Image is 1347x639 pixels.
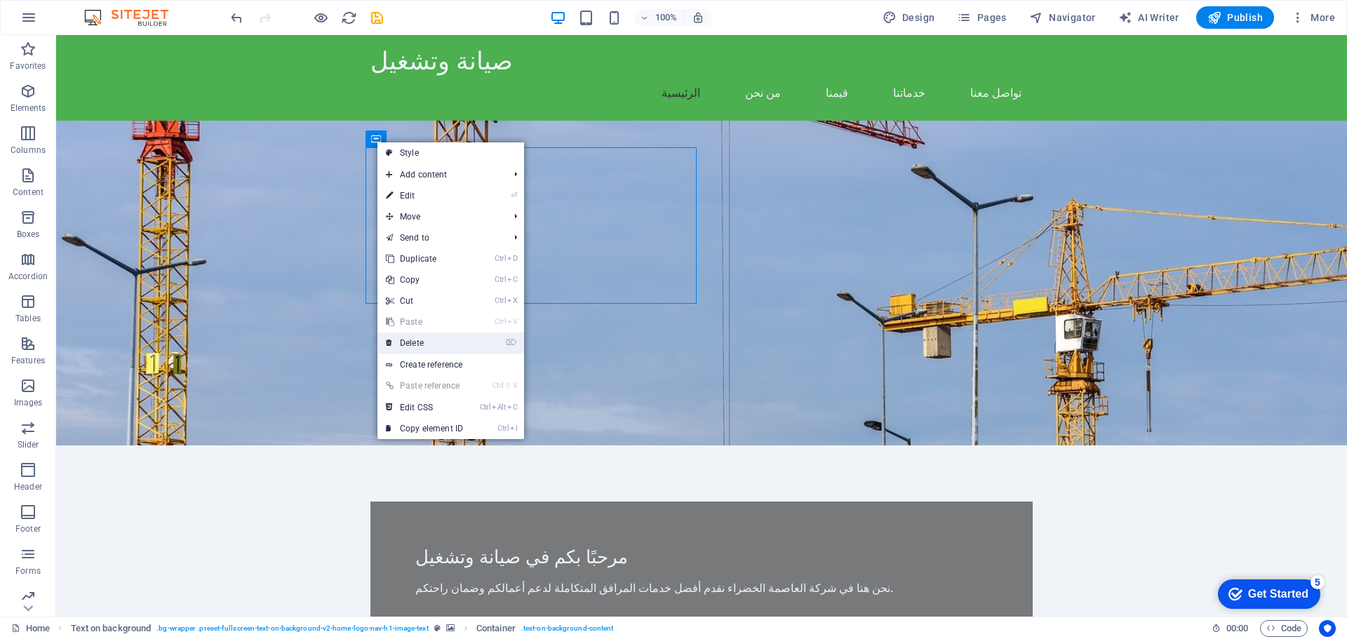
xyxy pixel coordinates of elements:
span: Move [377,206,503,227]
button: save [368,9,385,26]
button: Click here to leave preview mode and continue editing [312,9,329,26]
a: Ctrl⇧VPaste reference [377,375,471,396]
span: . text-on-background-content [521,620,614,637]
div: Design (Ctrl+Alt+Y) [877,6,941,29]
i: C [507,403,517,412]
button: AI Writer [1113,6,1185,29]
i: Save (Ctrl+S) [369,10,385,26]
i: D [507,254,517,263]
a: Click to cancel selection. Double-click to open Pages [11,620,50,637]
i: V [507,317,517,326]
button: Design [877,6,941,29]
button: Code [1260,620,1308,637]
p: Images [14,397,43,408]
p: Tables [15,313,41,324]
img: Editor Logo [81,9,186,26]
p: Boxes [17,229,40,240]
i: Reload page [341,10,357,26]
p: Favorites [10,60,46,72]
a: CtrlDDuplicate [377,248,471,269]
div: Get Started [38,15,98,28]
i: Alt [492,403,506,412]
button: reload [340,9,357,26]
a: CtrlXCut [377,290,471,311]
span: : [1236,623,1238,633]
i: This element is a customizable preset [434,624,441,632]
span: Code [1266,620,1301,637]
p: Forms [15,565,41,577]
i: Ctrl [495,296,506,305]
div: 5 [100,3,114,17]
i: Ctrl [495,317,506,326]
button: Navigator [1024,6,1101,29]
p: Content [13,187,43,198]
h6: 100% [655,9,678,26]
nav: breadcrumb [71,620,614,637]
span: More [1291,11,1335,25]
span: Navigator [1029,11,1096,25]
i: Ctrl [492,381,504,390]
i: X [507,296,517,305]
p: Footer [15,523,41,534]
button: Pages [951,6,1012,29]
a: CtrlCCopy [377,269,471,290]
i: I [510,424,517,433]
span: AI Writer [1118,11,1179,25]
span: Pages [957,11,1006,25]
a: Style [377,142,524,163]
span: Publish [1207,11,1263,25]
p: Slider [18,439,39,450]
button: More [1285,6,1341,29]
p: Accordion [8,271,48,282]
span: Click to select. Double-click to edit [71,620,152,637]
i: Ctrl [495,275,506,284]
p: Elements [11,102,46,114]
span: Add content [377,164,503,185]
span: 00 00 [1226,620,1248,637]
i: C [507,275,517,284]
a: CtrlVPaste [377,311,471,332]
i: Ctrl [480,403,491,412]
a: Send to [377,227,503,248]
a: Create reference [377,354,524,375]
div: Get Started 5 items remaining, 0% complete [8,7,110,36]
i: ⏎ [511,191,517,200]
p: Header [14,481,42,492]
a: CtrlAltCEdit CSS [377,397,471,418]
i: ⇧ [505,381,511,390]
i: Ctrl [497,424,509,433]
a: ⏎Edit [377,185,471,206]
i: Undo: Delete elements (Ctrl+Z) [229,10,245,26]
a: ⌦Delete [377,332,471,354]
span: Click to select. Double-click to edit [476,620,516,637]
button: Publish [1196,6,1274,29]
i: This element contains a background [446,624,455,632]
i: V [513,381,517,390]
span: Design [883,11,935,25]
p: Features [11,355,45,366]
p: Columns [11,144,46,156]
i: ⌦ [506,338,517,347]
span: . bg-wrapper .preset-fullscreen-text-on-background-v2-home-logo-nav-h1-image-text [156,620,428,637]
i: On resize automatically adjust zoom level to fit chosen device. [692,11,704,24]
button: 100% [634,9,684,26]
button: undo [228,9,245,26]
h6: Session time [1212,620,1249,637]
a: CtrlICopy element ID [377,418,471,439]
i: Ctrl [495,254,506,263]
button: Usercentrics [1319,620,1336,637]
